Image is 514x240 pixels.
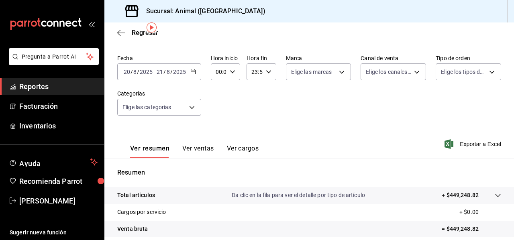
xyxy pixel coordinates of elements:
span: / [131,69,133,75]
label: Categorías [117,91,201,96]
span: Inventarios [19,120,98,131]
input: -- [156,69,163,75]
button: Exportar a Excel [446,139,501,149]
span: / [170,69,173,75]
span: Regresar [132,29,158,37]
input: ---- [173,69,186,75]
button: Regresar [117,29,158,37]
input: ---- [139,69,153,75]
label: Hora fin [247,55,276,61]
label: Canal de venta [361,55,426,61]
span: Facturación [19,101,98,112]
label: Marca [286,55,351,61]
button: Ver ventas [182,144,214,158]
span: Reportes [19,81,98,92]
label: Fecha [117,55,201,61]
label: Tipo de orden [436,55,501,61]
p: Total artículos [117,191,155,199]
span: Elige las categorías [122,103,171,111]
p: + $0.00 [459,208,501,216]
input: -- [123,69,131,75]
span: Ayuda [19,157,87,167]
p: = $449,248.82 [442,225,501,233]
p: Resumen [117,168,501,177]
div: navigation tabs [130,144,259,158]
span: / [163,69,166,75]
span: / [137,69,139,75]
label: Hora inicio [211,55,240,61]
span: Elige las marcas [291,68,332,76]
button: Ver resumen [130,144,169,158]
span: Elige los tipos de orden [441,68,486,76]
button: Pregunta a Parrot AI [9,48,99,65]
p: Cargos por servicio [117,208,166,216]
h3: Sucursal: Animal ([GEOGRAPHIC_DATA]) [140,6,265,16]
span: Recomienda Parrot [19,176,98,187]
span: Elige los canales de venta [366,68,411,76]
p: + $449,248.82 [442,191,479,199]
input: -- [133,69,137,75]
p: Da clic en la fila para ver el detalle por tipo de artículo [232,191,365,199]
input: -- [166,69,170,75]
img: Tooltip marker [147,22,157,33]
button: open_drawer_menu [88,21,95,27]
span: Sugerir nueva función [10,228,98,237]
span: [PERSON_NAME] [19,195,98,206]
a: Pregunta a Parrot AI [6,58,99,67]
span: - [154,69,155,75]
button: Ver cargos [227,144,259,158]
span: Pregunta a Parrot AI [22,53,86,61]
p: Venta bruta [117,225,148,233]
